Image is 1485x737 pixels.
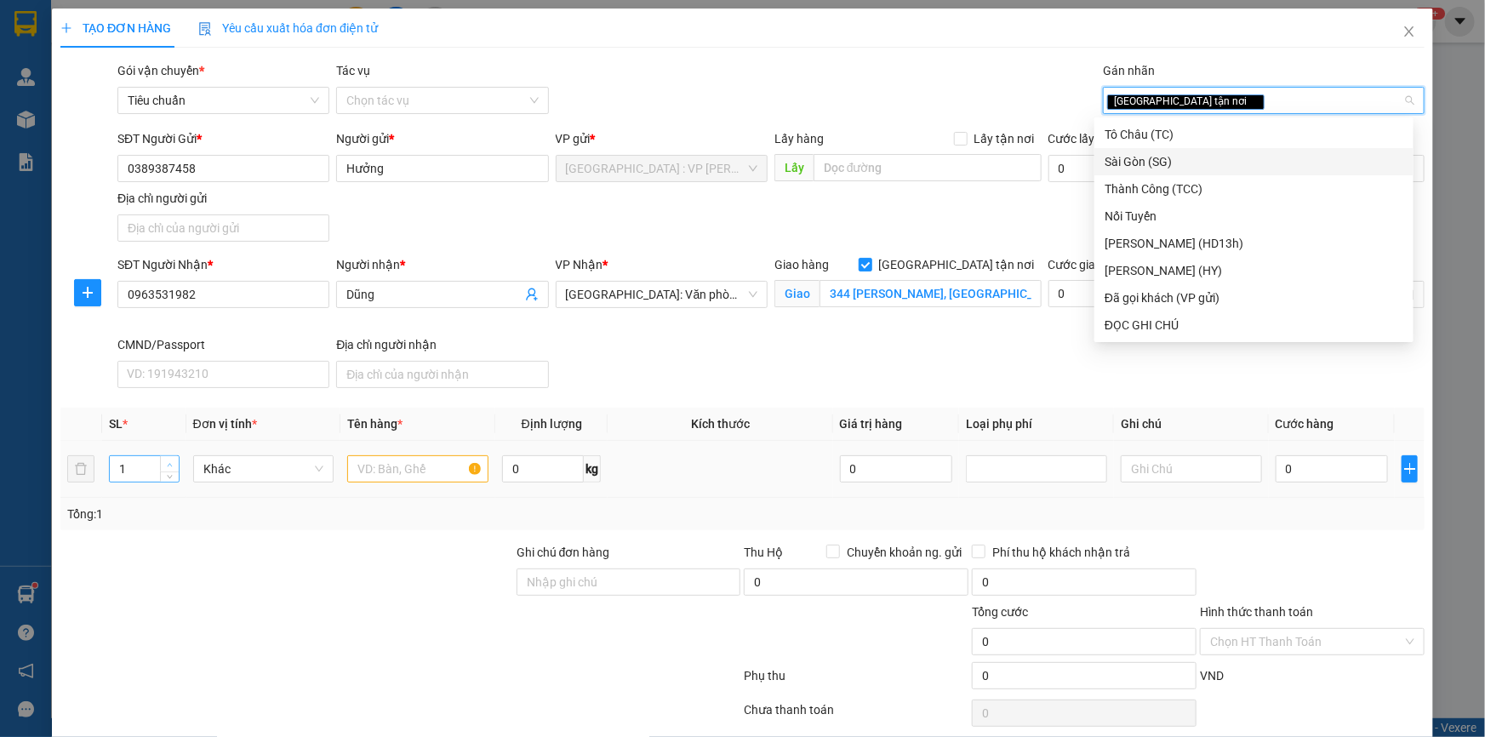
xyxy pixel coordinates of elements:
[1094,284,1414,311] div: Đã gọi khách (VP gửi)
[117,335,329,354] div: CMND/Passport
[522,417,582,431] span: Định lượng
[972,605,1028,619] span: Tổng cước
[959,408,1114,441] th: Loại phụ phí
[1105,289,1403,307] div: Đã gọi khách (VP gửi)
[60,21,171,35] span: TẠO ĐƠN HÀNG
[814,154,1042,181] input: Dọc đường
[566,282,757,307] span: Hải Phòng: Văn phòng Bến xe Thượng Lý
[128,88,319,113] span: Tiêu chuẩn
[517,568,741,596] input: Ghi chú đơn hàng
[198,21,378,35] span: Yêu cầu xuất hóa đơn điện tử
[1105,152,1403,171] div: Sài Gòn (SG)
[584,455,601,483] span: kg
[347,455,488,483] input: VD: Bàn, Ghế
[1402,25,1416,38] span: close
[1200,605,1313,619] label: Hình thức thanh toán
[774,132,824,146] span: Lấy hàng
[556,258,603,271] span: VP Nhận
[1105,180,1403,198] div: Thành Công (TCC)
[148,58,312,89] span: CÔNG TY TNHH CHUYỂN PHÁT NHANH BẢO AN
[117,64,204,77] span: Gói vận chuyển
[691,417,750,431] span: Kích thước
[1402,455,1418,483] button: plus
[165,460,175,470] span: up
[1094,311,1414,339] div: ĐỌC GHI CHÚ
[774,154,814,181] span: Lấy
[160,471,179,482] span: Decrease Value
[517,546,610,559] label: Ghi chú đơn hàng
[1048,132,1125,146] label: Cước lấy hàng
[1107,94,1265,110] span: [GEOGRAPHIC_DATA] tận nơi
[67,505,574,523] div: Tổng: 1
[1105,125,1403,144] div: Tô Châu (TC)
[1121,455,1262,483] input: Ghi Chú
[840,543,968,562] span: Chuyển khoản ng. gửi
[1385,9,1433,56] button: Close
[744,546,783,559] span: Thu Hộ
[525,288,539,301] span: user-add
[1094,203,1414,230] div: Nối Tuyến
[67,455,94,483] button: delete
[336,335,548,354] div: Địa chỉ người nhận
[1094,148,1414,175] div: Sài Gòn (SG)
[566,156,757,181] span: Hà Nội : VP Hoàng Mai
[117,129,329,148] div: SĐT Người Gửi
[1267,90,1271,111] input: Gán nhãn
[556,129,768,148] div: VP gửi
[336,361,548,388] input: Địa chỉ của người nhận
[774,280,820,307] span: Giao
[193,417,257,431] span: Đơn vị tính
[7,58,129,88] span: [PHONE_NUMBER]
[1094,121,1414,148] div: Tô Châu (TC)
[1048,155,1206,182] input: Cước lấy hàng
[47,58,90,72] strong: CSKH:
[1249,97,1258,106] span: close
[117,255,329,274] div: SĐT Người Nhận
[336,64,370,77] label: Tác vụ
[107,34,343,52] span: Ngày in phiếu: 15:47 ngày
[840,417,903,431] span: Giá trị hàng
[1094,175,1414,203] div: Thành Công (TCC)
[113,8,337,31] strong: PHIẾU DÁN LÊN HÀNG
[75,286,100,300] span: plus
[160,456,179,471] span: Increase Value
[165,472,175,483] span: down
[1103,64,1155,77] label: Gán nhãn
[840,455,953,483] input: 0
[1105,261,1403,280] div: [PERSON_NAME] (HY)
[117,189,329,208] div: Địa chỉ người gửi
[985,543,1137,562] span: Phí thu hộ khách nhận trả
[203,456,324,482] span: Khác
[1402,462,1417,476] span: plus
[1094,230,1414,257] div: Huy Dương (HD13h)
[743,666,971,696] div: Phụ thu
[1105,316,1403,334] div: ĐỌC GHI CHÚ
[117,214,329,242] input: Địa chỉ của người gửi
[1200,669,1224,683] span: VND
[1094,257,1414,284] div: Hoàng Yến (HY)
[109,417,123,431] span: SL
[1105,207,1403,226] div: Nối Tuyến
[336,129,548,148] div: Người gửi
[336,255,548,274] div: Người nhận
[1105,234,1403,253] div: [PERSON_NAME] (HD13h)
[7,103,264,126] span: Mã đơn: VPHM1109250021
[1276,417,1334,431] span: Cước hàng
[74,279,101,306] button: plus
[1114,408,1269,441] th: Ghi chú
[968,129,1042,148] span: Lấy tận nơi
[1048,280,1173,307] input: Cước giao hàng
[820,280,1042,307] input: Giao tận nơi
[774,258,829,271] span: Giao hàng
[872,255,1042,274] span: [GEOGRAPHIC_DATA] tận nơi
[743,700,971,730] div: Chưa thanh toán
[198,22,212,36] img: icon
[347,417,403,431] span: Tên hàng
[60,22,72,34] span: plus
[1048,258,1133,271] label: Cước giao hàng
